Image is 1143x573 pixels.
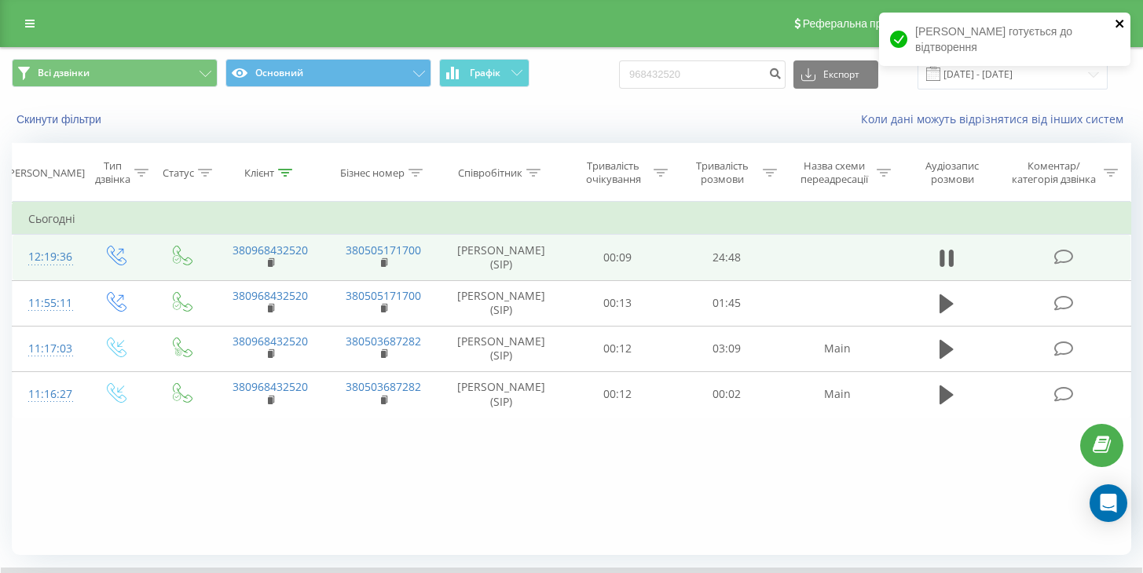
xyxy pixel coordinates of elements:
td: [PERSON_NAME] (SIP) [440,235,562,280]
a: 380968432520 [233,288,308,303]
a: 380505171700 [346,243,421,257]
td: Сьогодні [13,203,1131,235]
div: Open Intercom Messenger [1090,484,1127,522]
td: 00:02 [672,371,781,417]
div: Співробітник [458,166,522,180]
div: 12:19:36 [28,242,66,272]
td: [PERSON_NAME] (SIP) [440,326,562,371]
div: 11:17:03 [28,334,66,364]
div: Бізнес номер [340,166,405,180]
td: 01:45 [672,280,781,326]
td: [PERSON_NAME] (SIP) [440,371,562,417]
td: [PERSON_NAME] (SIP) [440,280,562,326]
button: Графік [439,59,529,87]
td: Main [781,371,895,417]
div: Тривалість очікування [577,159,650,186]
a: Коли дані можуть відрізнятися вiд інших систем [861,111,1131,126]
div: Клієнт [244,166,274,180]
a: 380505171700 [346,288,421,303]
div: Тип дзвінка [95,159,130,186]
a: 380968432520 [233,379,308,394]
button: Основний [225,59,431,87]
span: Всі дзвінки [38,67,90,79]
div: Статус [163,166,194,180]
span: Графік [470,68,500,78]
div: Коментар/категорія дзвінка [1008,159,1100,186]
div: [PERSON_NAME] [5,166,85,180]
div: Назва схеми переадресації [795,159,873,186]
a: 380968432520 [233,334,308,349]
td: 00:09 [562,235,672,280]
button: Скинути фільтри [12,112,109,126]
div: Тривалість розмови [686,159,759,186]
td: 24:48 [672,235,781,280]
div: Аудіозапис розмови [909,159,996,186]
td: Main [781,326,895,371]
button: Всі дзвінки [12,59,218,87]
td: 00:12 [562,326,672,371]
td: 00:12 [562,371,672,417]
a: 380968432520 [233,243,308,257]
td: 03:09 [672,326,781,371]
a: 380503687282 [346,379,421,394]
a: 380503687282 [346,334,421,349]
input: Пошук за номером [619,60,786,89]
div: 11:55:11 [28,288,66,319]
div: 11:16:27 [28,379,66,410]
div: [PERSON_NAME] готується до відтворення [879,13,1130,66]
button: Експорт [793,60,878,89]
span: Реферальна програма [803,17,918,30]
td: 00:13 [562,280,672,326]
button: close [1115,17,1126,32]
